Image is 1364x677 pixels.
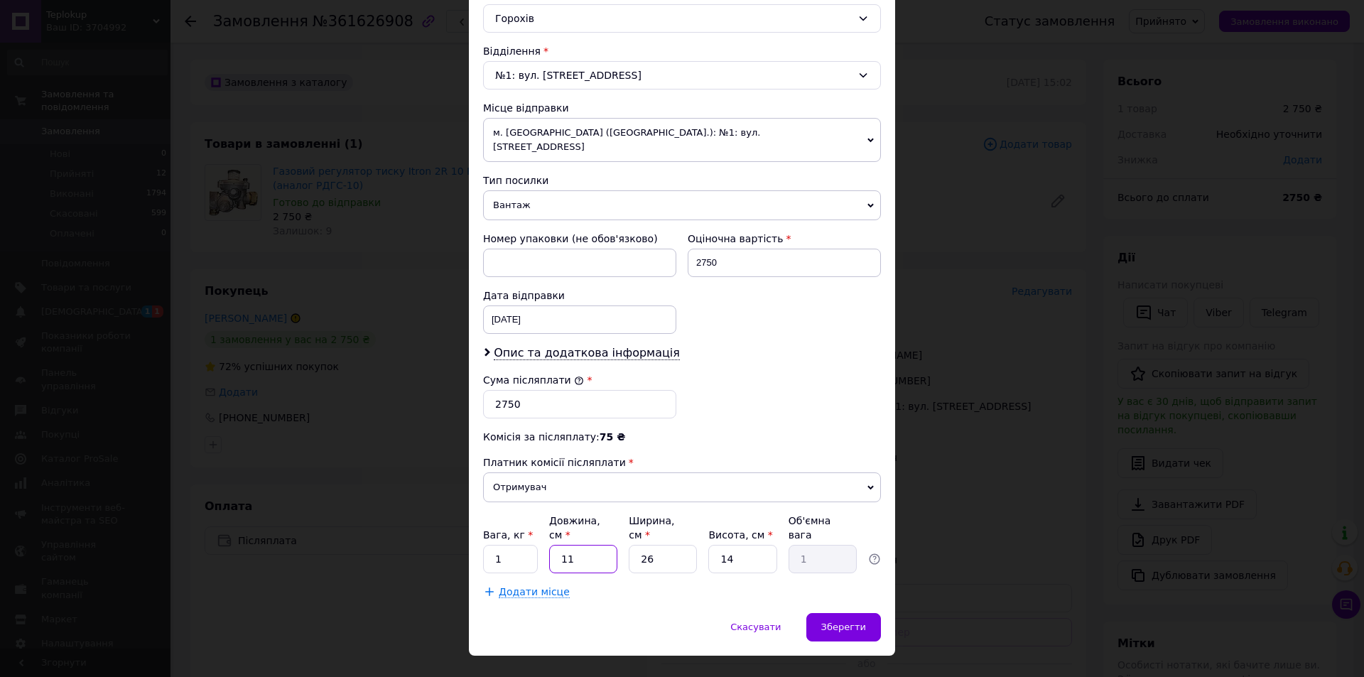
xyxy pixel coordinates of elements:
label: Ширина, см [629,515,674,541]
div: Горохів [483,4,881,33]
label: Сума післяплати [483,374,584,386]
span: Скасувати [730,622,781,632]
div: Комісія за післяплату: [483,430,881,444]
div: Об'ємна вага [789,514,857,542]
span: Тип посилки [483,175,548,186]
div: Дата відправки [483,288,676,303]
span: Місце відправки [483,102,569,114]
span: Отримувач [483,472,881,502]
span: м. [GEOGRAPHIC_DATA] ([GEOGRAPHIC_DATA].): №1: вул. [STREET_ADDRESS] [483,118,881,162]
div: Оціночна вартість [688,232,881,246]
div: Відділення [483,44,881,58]
span: Додати місце [499,586,570,598]
label: Висота, см [708,529,772,541]
label: Довжина, см [549,515,600,541]
span: 75 ₴ [600,431,625,443]
div: №1: вул. [STREET_ADDRESS] [483,61,881,90]
span: Зберегти [821,622,866,632]
span: Вантаж [483,190,881,220]
label: Вага, кг [483,529,533,541]
span: Опис та додаткова інформація [494,346,680,360]
div: Номер упаковки (не обов'язково) [483,232,676,246]
span: Платник комісії післяплати [483,457,626,468]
